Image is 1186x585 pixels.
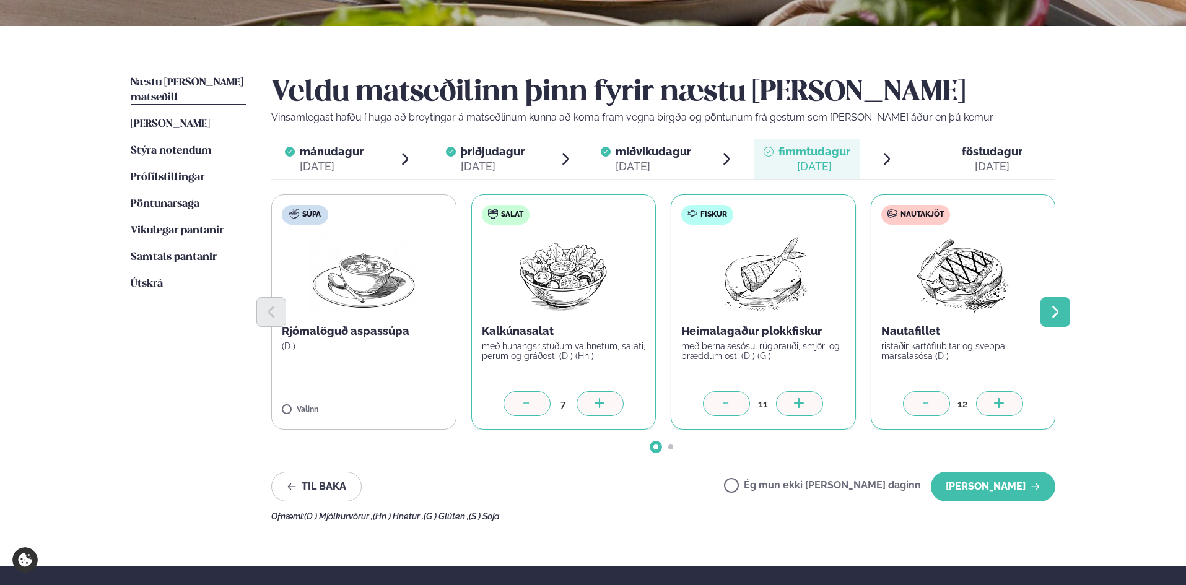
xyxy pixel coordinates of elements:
[551,397,577,411] div: 7
[482,341,646,361] p: með hunangsristuðum valhnetum, salati, perum og gráðosti (D ) (Hn )
[700,210,727,220] span: Fiskur
[681,324,845,339] p: Heimalagaður plokkfiskur
[931,472,1055,501] button: [PERSON_NAME]
[131,225,224,236] span: Vikulegar pantanir
[271,472,362,501] button: Til baka
[131,223,224,238] a: Vikulegar pantanir
[271,76,1055,110] h2: Veldu matseðilinn þinn fyrir næstu [PERSON_NAME]
[778,159,850,174] div: [DATE]
[131,277,163,292] a: Útskrá
[373,511,424,521] span: (Hn ) Hnetur ,
[461,159,525,174] div: [DATE]
[12,547,38,573] a: Cookie settings
[501,210,523,220] span: Salat
[1040,297,1070,327] button: Next slide
[908,235,1018,314] img: Beef-Meat.png
[131,199,199,209] span: Pöntunarsaga
[131,170,204,185] a: Prófílstillingar
[508,235,618,314] img: Salad.png
[488,209,498,219] img: salad.svg
[300,159,364,174] div: [DATE]
[887,209,897,219] img: beef.svg
[482,324,646,339] p: Kalkúnasalat
[881,324,1045,339] p: Nautafillet
[282,341,446,351] p: (D )
[881,341,1045,361] p: ristaðir kartöflubitar og sveppa- marsalasósa (D )
[309,235,418,314] img: Soup.png
[256,297,286,327] button: Previous slide
[304,511,373,521] span: (D ) Mjólkurvörur ,
[750,397,776,411] div: 11
[131,117,210,132] a: [PERSON_NAME]
[131,252,217,262] span: Samtals pantanir
[962,159,1022,174] div: [DATE]
[131,279,163,289] span: Útskrá
[300,145,364,158] span: mánudagur
[131,197,199,212] a: Pöntunarsaga
[461,145,525,158] span: þriðjudagur
[668,444,673,449] span: Go to slide 2
[131,144,212,158] a: Stýra notendum
[900,210,944,220] span: Nautakjöt
[681,341,845,361] p: með bernaisesósu, rúgbrauði, smjöri og bræddum osti (D ) (G )
[282,324,446,339] p: Rjómalöguð aspassúpa
[271,511,1055,521] div: Ofnæmi:
[131,172,204,183] span: Prófílstillingar
[950,397,976,411] div: 12
[302,210,321,220] span: Súpa
[131,145,212,156] span: Stýra notendum
[616,145,691,158] span: miðvikudagur
[778,145,850,158] span: fimmtudagur
[131,76,246,105] a: Næstu [PERSON_NAME] matseðill
[131,119,210,129] span: [PERSON_NAME]
[962,145,1022,158] span: föstudagur
[653,444,658,449] span: Go to slide 1
[131,77,243,103] span: Næstu [PERSON_NAME] matseðill
[289,209,299,219] img: soup.svg
[709,235,818,314] img: Fish.png
[687,209,697,219] img: fish.svg
[131,250,217,265] a: Samtals pantanir
[271,110,1055,125] p: Vinsamlegast hafðu í huga að breytingar á matseðlinum kunna að koma fram vegna birgða og pöntunum...
[469,511,500,521] span: (S ) Soja
[424,511,469,521] span: (G ) Glúten ,
[616,159,691,174] div: [DATE]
